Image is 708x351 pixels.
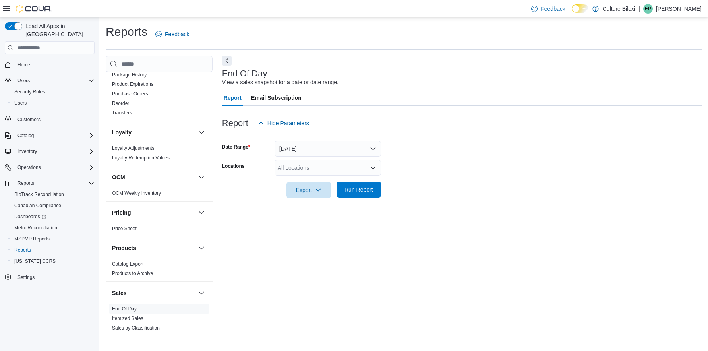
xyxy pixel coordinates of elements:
a: Feedback [152,26,192,42]
div: Pricing [106,224,213,237]
span: Feedback [541,5,565,13]
button: Metrc Reconciliation [8,222,98,233]
button: MSPMP Reports [8,233,98,244]
span: Inventory [17,148,37,155]
span: Dashboards [14,213,46,220]
button: Reports [8,244,98,256]
button: Users [14,76,33,85]
h3: End Of Day [222,69,267,78]
a: Transfers [112,110,132,116]
button: Users [8,97,98,109]
a: MSPMP Reports [11,234,53,244]
button: Inventory [2,146,98,157]
button: Customers [2,113,98,125]
span: Sales by Classification [112,325,160,331]
span: [US_STATE] CCRS [14,258,56,264]
span: Price Sheet [112,225,137,232]
button: Canadian Compliance [8,200,98,211]
span: Reports [11,245,95,255]
span: Feedback [165,30,189,38]
span: EP [645,4,651,14]
span: Canadian Compliance [11,201,95,210]
p: Culture Biloxi [603,4,635,14]
span: Email Subscription [251,90,302,106]
span: Loyalty Adjustments [112,145,155,151]
span: Home [17,62,30,68]
button: Pricing [197,208,206,217]
h1: Reports [106,24,147,40]
a: Dashboards [11,212,49,221]
a: Reports [11,245,34,255]
span: Operations [14,163,95,172]
button: Loyalty [112,128,195,136]
button: Sales [197,288,206,298]
button: Sales [112,289,195,297]
a: BioTrack Reconciliation [11,190,67,199]
div: Loyalty [106,144,213,166]
span: MSPMP Reports [11,234,95,244]
span: Canadian Compliance [14,202,61,209]
button: Security Roles [8,86,98,97]
input: Dark Mode [572,4,588,13]
span: Settings [17,274,35,281]
a: Metrc Reconciliation [11,223,60,233]
button: Reports [2,178,98,189]
label: Locations [222,163,245,169]
button: OCM [112,173,195,181]
span: Home [14,60,95,70]
button: OCM [197,173,206,182]
label: Date Range [222,144,250,150]
h3: Loyalty [112,128,132,136]
button: Home [2,59,98,70]
button: Products [197,243,206,253]
h3: Sales [112,289,127,297]
button: Products [112,244,195,252]
span: Loyalty Redemption Values [112,155,170,161]
a: Reorder [112,101,129,106]
p: [PERSON_NAME] [656,4,702,14]
a: Loyalty Redemption Values [112,155,170,161]
span: BioTrack Reconciliation [11,190,95,199]
button: Catalog [2,130,98,141]
span: Dashboards [11,212,95,221]
button: [DATE] [275,141,381,157]
button: Operations [14,163,44,172]
span: Metrc Reconciliation [11,223,95,233]
button: Users [2,75,98,86]
span: Catalog [14,131,95,140]
span: Users [17,78,30,84]
span: Users [11,98,95,108]
button: Inventory [14,147,40,156]
a: Price Sheet [112,226,137,231]
span: Security Roles [14,89,45,95]
span: BioTrack Reconciliation [14,191,64,198]
a: Products to Archive [112,271,153,276]
a: Product Expirations [112,81,153,87]
a: Home [14,60,33,70]
a: OCM Weekly Inventory [112,190,161,196]
button: Operations [2,162,98,173]
button: [US_STATE] CCRS [8,256,98,267]
span: Inventory [14,147,95,156]
p: | [638,4,640,14]
button: Next [222,56,232,66]
span: Report [224,90,242,106]
button: Hide Parameters [255,115,312,131]
span: Settings [14,272,95,282]
button: Loyalty [197,128,206,137]
a: Sales by Day [112,335,140,340]
a: Feedback [528,1,568,17]
a: Customers [14,115,44,124]
button: Run Report [337,182,381,198]
span: Hide Parameters [267,119,309,127]
img: Cova [16,5,52,13]
span: Security Roles [11,87,95,97]
a: Package History [112,72,147,78]
button: Open list of options [370,165,376,171]
span: Washington CCRS [11,256,95,266]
